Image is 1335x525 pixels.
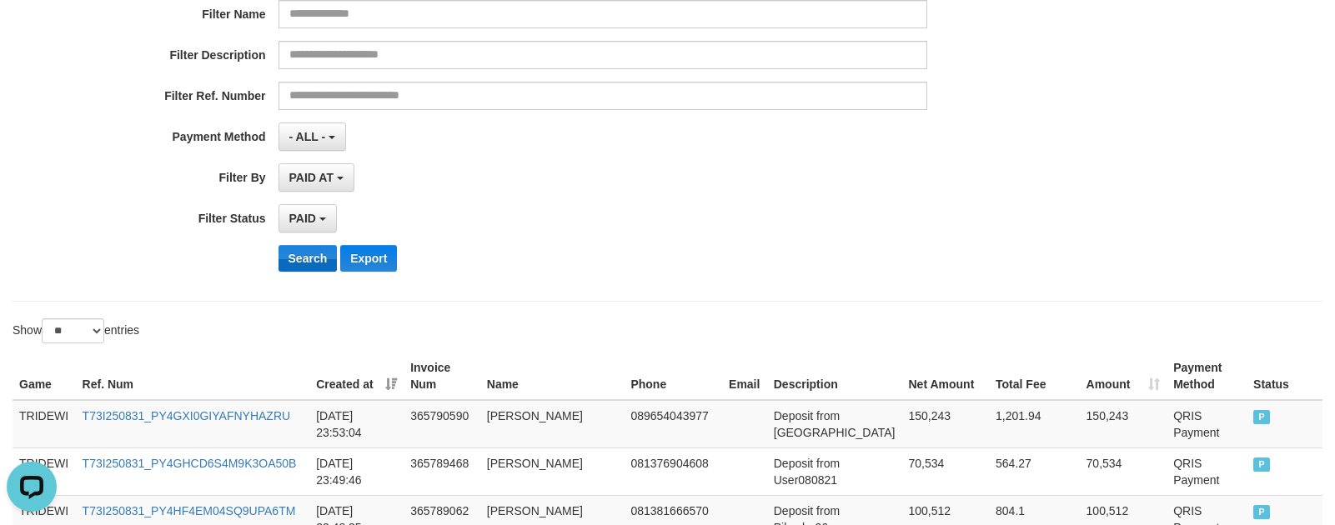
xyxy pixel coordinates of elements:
th: Status [1247,352,1322,400]
td: Deposit from [GEOGRAPHIC_DATA] [767,400,902,448]
td: 365789468 [404,447,480,495]
span: - ALL - [289,130,326,143]
td: [DATE] 23:49:46 [309,447,404,495]
span: PAID [289,212,316,225]
td: TRIDEWI [13,400,76,448]
select: Showentries [42,318,104,343]
th: Name [480,352,625,400]
th: Created at: activate to sort column ascending [309,352,404,400]
a: T73I250831_PY4GXI0GIYAFNYHAZRU [83,409,291,422]
span: PAID [1253,505,1270,519]
td: Deposit from User080821 [767,447,902,495]
th: Description [767,352,902,400]
th: Email [722,352,767,400]
span: PAID [1253,457,1270,472]
td: 089654043977 [624,400,722,448]
th: Total Fee [989,352,1080,400]
td: [DATE] 23:53:04 [309,400,404,448]
button: PAID AT [279,163,354,192]
th: Ref. Num [76,352,310,400]
td: 365790590 [404,400,480,448]
td: QRIS Payment [1167,400,1247,448]
th: Amount: activate to sort column ascending [1080,352,1167,400]
td: 70,534 [901,447,989,495]
button: Search [279,245,338,272]
td: 564.27 [989,447,1080,495]
button: Export [340,245,397,272]
th: Net Amount [901,352,989,400]
th: Payment Method [1167,352,1247,400]
th: Phone [624,352,722,400]
td: 150,243 [901,400,989,448]
label: Show entries [13,318,139,343]
td: QRIS Payment [1167,447,1247,495]
td: 081376904608 [624,447,722,495]
td: 1,201.94 [989,400,1080,448]
th: Game [13,352,76,400]
th: Invoice Num [404,352,480,400]
a: T73I250831_PY4HF4EM04SQ9UPA6TM [83,504,296,517]
td: 150,243 [1080,400,1167,448]
td: [PERSON_NAME] [480,400,625,448]
button: Open LiveChat chat widget [7,7,57,57]
button: PAID [279,204,337,232]
span: PAID [1253,410,1270,424]
td: 70,534 [1080,447,1167,495]
button: - ALL - [279,122,346,151]
span: PAID AT [289,171,334,184]
td: TRIDEWI [13,447,76,495]
a: T73I250831_PY4GHCD6S4M9K3OA50B [83,457,297,470]
td: [PERSON_NAME] [480,447,625,495]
